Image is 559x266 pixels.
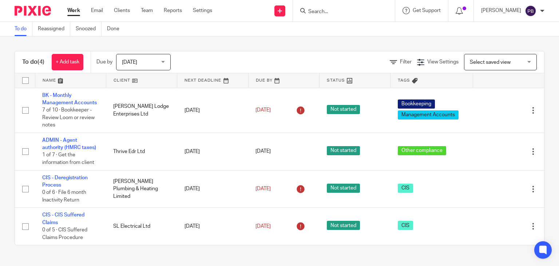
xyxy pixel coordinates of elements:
[42,93,97,105] a: BK - Monthly Management Accounts
[413,8,441,13] span: Get Support
[470,60,511,65] span: Select saved view
[525,5,536,17] img: svg%3E
[106,88,177,133] td: [PERSON_NAME] Lodge Enterprises Ltd
[106,170,177,208] td: [PERSON_NAME] Plumbing & Heating Limited
[114,7,130,14] a: Clients
[76,22,102,36] a: Snoozed
[327,184,360,193] span: Not started
[42,190,86,203] span: 0 of 6 · File 6 month Inactivity Return
[398,99,435,109] span: Bookkeeping
[141,7,153,14] a: Team
[255,107,271,113] span: [DATE]
[37,59,44,65] span: (4)
[398,78,410,82] span: Tags
[427,59,459,64] span: View Settings
[327,221,360,230] span: Not started
[96,58,112,66] p: Due by
[398,146,446,155] span: Other compliance
[177,208,248,245] td: [DATE]
[308,9,373,15] input: Search
[398,184,413,193] span: CIS
[255,186,271,191] span: [DATE]
[22,58,44,66] h1: To do
[15,22,32,36] a: To do
[327,146,360,155] span: Not started
[52,54,83,70] a: + Add task
[164,7,182,14] a: Reports
[42,175,88,188] a: CIS - Deregistration Process
[106,208,177,245] td: SL Electrical Ltd
[193,7,212,14] a: Settings
[177,88,248,133] td: [DATE]
[42,138,96,150] a: ADMIN - Agent authority (HMRC taxes)
[107,22,125,36] a: Done
[42,227,87,240] span: 0 of 5 · CIS Suffered Claims Procedure
[398,110,459,120] span: Management Accounts
[177,170,248,208] td: [DATE]
[177,133,248,170] td: [DATE]
[42,212,84,225] a: CIS - CIS Suffered Claims
[400,59,412,64] span: Filter
[255,224,271,229] span: [DATE]
[122,60,137,65] span: [DATE]
[327,105,360,114] span: Not started
[42,107,95,128] span: 7 of 10 · Bookkeeper - Review Loom or review notes
[255,149,271,154] span: [DATE]
[481,7,521,14] p: [PERSON_NAME]
[398,221,413,230] span: CIS
[91,7,103,14] a: Email
[15,6,51,16] img: Pixie
[42,153,94,165] span: 1 of 7 · Get the information from client
[106,133,177,170] td: Thrive Edr Ltd
[38,22,70,36] a: Reassigned
[67,7,80,14] a: Work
